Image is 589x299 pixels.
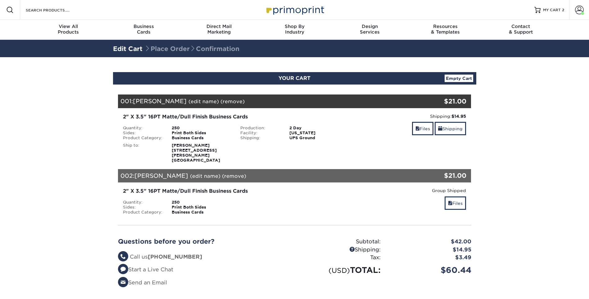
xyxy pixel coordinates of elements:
a: Start a Live Chat [118,266,173,273]
div: 2" X 3.5" 16PT Matte/Dull Finish Business Cards [123,113,349,121]
a: (edit name) [188,99,219,104]
li: Call us [118,253,290,261]
span: Direct Mail [181,24,257,29]
a: (remove) [222,173,246,179]
a: View AllProducts [31,20,106,40]
a: Edit Cart [113,45,143,53]
div: Tax: [295,254,385,262]
div: Sides: [118,205,167,210]
div: 250 [167,200,236,205]
span: [PERSON_NAME] [134,172,188,179]
div: $42.00 [385,238,476,246]
a: Shop ByIndustry [257,20,332,40]
strong: $14.95 [451,114,466,119]
div: Business Cards [167,136,236,140]
span: View All [31,24,106,29]
div: Marketing [181,24,257,35]
div: 2 Day [285,126,353,131]
div: TOTAL: [295,264,385,276]
div: Shipping: [295,246,385,254]
a: (remove) [220,99,245,104]
div: & Templates [408,24,483,35]
a: DesignServices [332,20,408,40]
a: Contact& Support [483,20,559,40]
span: files [415,126,420,131]
a: Files [445,196,466,210]
img: Primoprint [264,3,326,16]
div: Quantity: [118,200,167,205]
div: $14.95 [385,246,476,254]
div: UPS Ground [285,136,353,140]
div: $21.00 [412,97,467,106]
a: Empty Cart [445,75,473,82]
div: Products [31,24,106,35]
span: YOUR CART [279,75,310,81]
div: [US_STATE] [285,131,353,136]
div: Quantity: [118,126,167,131]
div: 002: [118,169,412,183]
div: $3.49 [385,254,476,262]
div: Production: [236,126,285,131]
a: Send an Email [118,279,167,286]
a: (edit name) [190,173,220,179]
div: Industry [257,24,332,35]
a: Files [412,122,433,135]
strong: [PERSON_NAME] [STREET_ADDRESS][PERSON_NAME] [GEOGRAPHIC_DATA] [172,143,220,163]
span: [PERSON_NAME] [133,98,187,104]
div: 001: [118,94,412,108]
div: Print Both Sides [167,205,236,210]
span: files [448,201,452,206]
span: MY CART [543,7,561,13]
span: Resources [408,24,483,29]
div: $60.44 [385,264,476,276]
div: Product Category: [118,210,167,215]
div: Sides: [118,131,167,136]
span: Contact [483,24,559,29]
small: (USD) [328,266,350,274]
div: Print Both Sides [167,131,236,136]
h2: Questions before you order? [118,238,290,245]
div: Shipping: [358,113,466,119]
div: Services [332,24,408,35]
div: Business Cards [167,210,236,215]
a: Resources& Templates [408,20,483,40]
div: Group Shipped [358,187,466,194]
div: 250 [167,126,236,131]
div: Facility: [236,131,285,136]
div: 2" X 3.5" 16PT Matte/Dull Finish Business Cards [123,187,349,195]
span: Shop By [257,24,332,29]
a: Shipping [435,122,466,135]
span: Place Order Confirmation [144,45,239,53]
a: BusinessCards [106,20,181,40]
div: Cards [106,24,181,35]
div: Product Category: [118,136,167,140]
span: 2 [562,8,564,12]
div: & Support [483,24,559,35]
span: shipping [438,126,442,131]
div: Subtotal: [295,238,385,246]
div: $21.00 [412,171,467,180]
strong: [PHONE_NUMBER] [148,254,202,260]
a: Direct MailMarketing [181,20,257,40]
span: Design [332,24,408,29]
span: Business [106,24,181,29]
input: SEARCH PRODUCTS..... [25,6,86,14]
div: Ship to: [118,143,167,163]
div: Shipping: [236,136,285,140]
